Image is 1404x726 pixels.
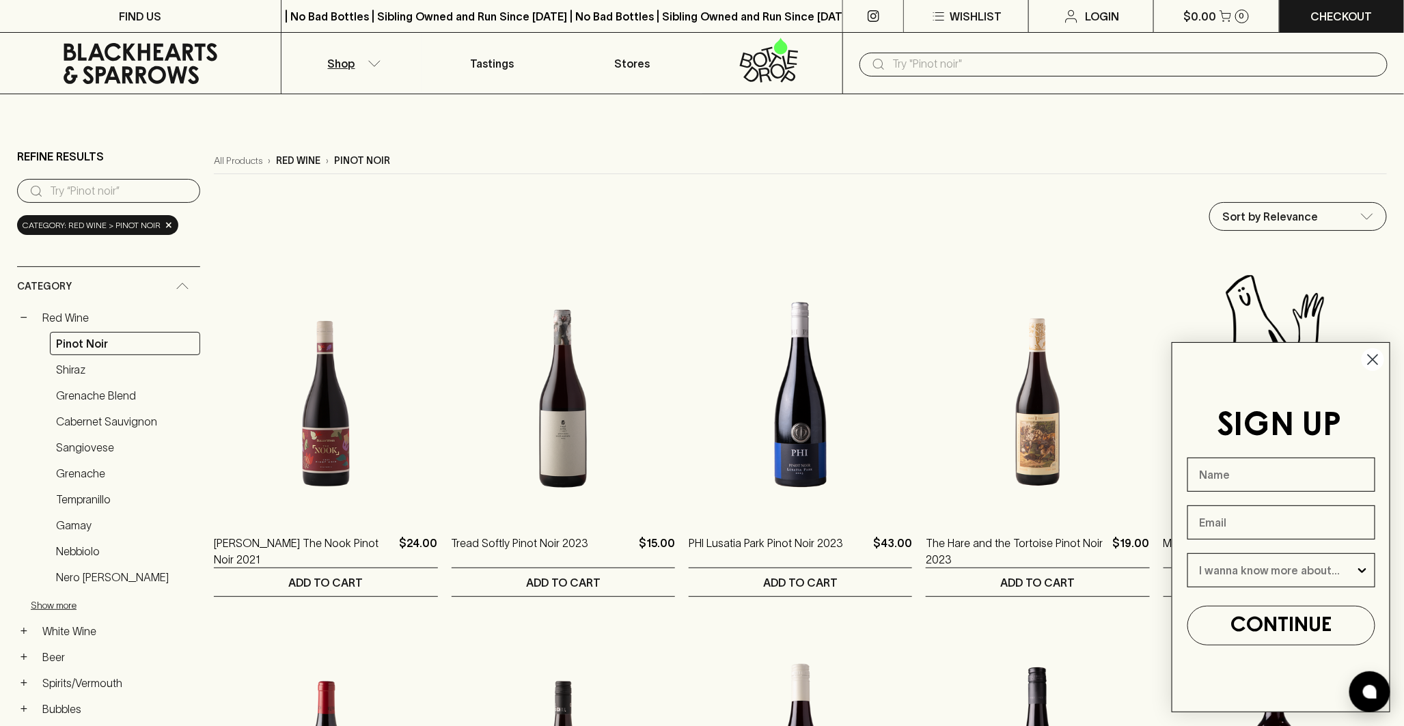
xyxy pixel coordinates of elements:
p: Shop [328,55,355,72]
a: [PERSON_NAME] The Nook Pinot Noir 2021 [214,535,394,568]
a: Pinot Noir [50,332,200,355]
input: I wanna know more about... [1199,554,1355,587]
a: Tread Softly Pinot Noir 2023 [452,535,589,568]
div: Sort by Relevance [1210,203,1386,230]
p: 0 [1239,12,1245,20]
button: Show Options [1355,554,1369,587]
p: $15.00 [639,535,675,568]
span: Category [17,278,72,295]
a: Bubbles [36,697,200,721]
p: ADD TO CART [288,574,363,591]
p: ADD TO CART [763,574,838,591]
img: Tread Softly Pinot Noir 2023 [452,275,675,514]
button: + [17,650,31,664]
img: bubble-icon [1363,685,1377,699]
p: Refine Results [17,148,104,165]
button: Show more [31,591,210,619]
button: ADD TO CART [214,568,437,596]
button: − [17,311,31,324]
button: ADD TO CART [689,568,912,596]
a: White Wine [36,619,200,643]
a: Cabernet Sauvignon [50,410,200,433]
input: Name [1187,458,1375,492]
button: + [17,624,31,638]
p: Sort by Relevance [1222,208,1319,225]
a: Tempranillo [50,488,200,511]
input: Email [1187,505,1375,540]
span: Category: red wine > pinot noir [23,219,161,232]
a: Gamay [50,514,200,537]
div: FLYOUT Form [1158,329,1404,726]
p: $0.00 [1184,8,1217,25]
p: Stores [614,55,650,72]
button: + [17,676,31,690]
button: Shop [281,33,422,94]
a: Nero [PERSON_NAME] [50,566,200,589]
a: Red Wine [36,306,200,329]
a: Nebbiolo [50,540,200,563]
button: ADD TO CART [926,568,1149,596]
button: CONTINUE [1187,606,1375,645]
p: $19.00 [1113,535,1150,568]
p: ADD TO CART [1000,574,1075,591]
span: × [165,218,173,232]
p: $43.00 [873,535,912,568]
p: Checkout [1311,8,1373,25]
input: Try "Pinot noir" [892,53,1377,75]
a: Sangiovese [50,436,200,459]
p: › [268,154,271,168]
div: Category [17,267,200,306]
a: PHI Lusatia Park Pinot Noir 2023 [689,535,843,568]
p: red wine [276,154,320,168]
p: pinot noir [334,154,390,168]
p: Wishlist [950,8,1002,25]
button: Close dialog [1361,348,1385,372]
img: The Hare and the Tortoise Pinot Noir 2023 [926,275,1149,514]
img: Blackhearts & Sparrows Man [1164,275,1387,514]
p: FIND US [120,8,162,25]
img: PHI Lusatia Park Pinot Noir 2023 [689,275,912,514]
a: Grenache [50,462,200,485]
p: Login [1085,8,1119,25]
button: ADD TO CART [452,568,675,596]
span: SIGN UP [1217,410,1342,442]
input: Try “Pinot noir” [50,180,189,202]
a: Stores [562,33,702,94]
a: Spirits/Vermouth [36,671,200,695]
p: Tastings [470,55,514,72]
a: Tastings [422,33,562,94]
p: $24.00 [400,535,438,568]
p: › [326,154,329,168]
a: Shiraz [50,358,200,381]
img: Buller The Nook Pinot Noir 2021 [214,275,437,514]
button: + [17,702,31,716]
a: Grenache Blend [50,384,200,407]
p: ADD TO CART [526,574,601,591]
a: Beer [36,645,200,669]
a: All Products [214,154,262,168]
a: The Hare and the Tortoise Pinot Noir 2023 [926,535,1107,568]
